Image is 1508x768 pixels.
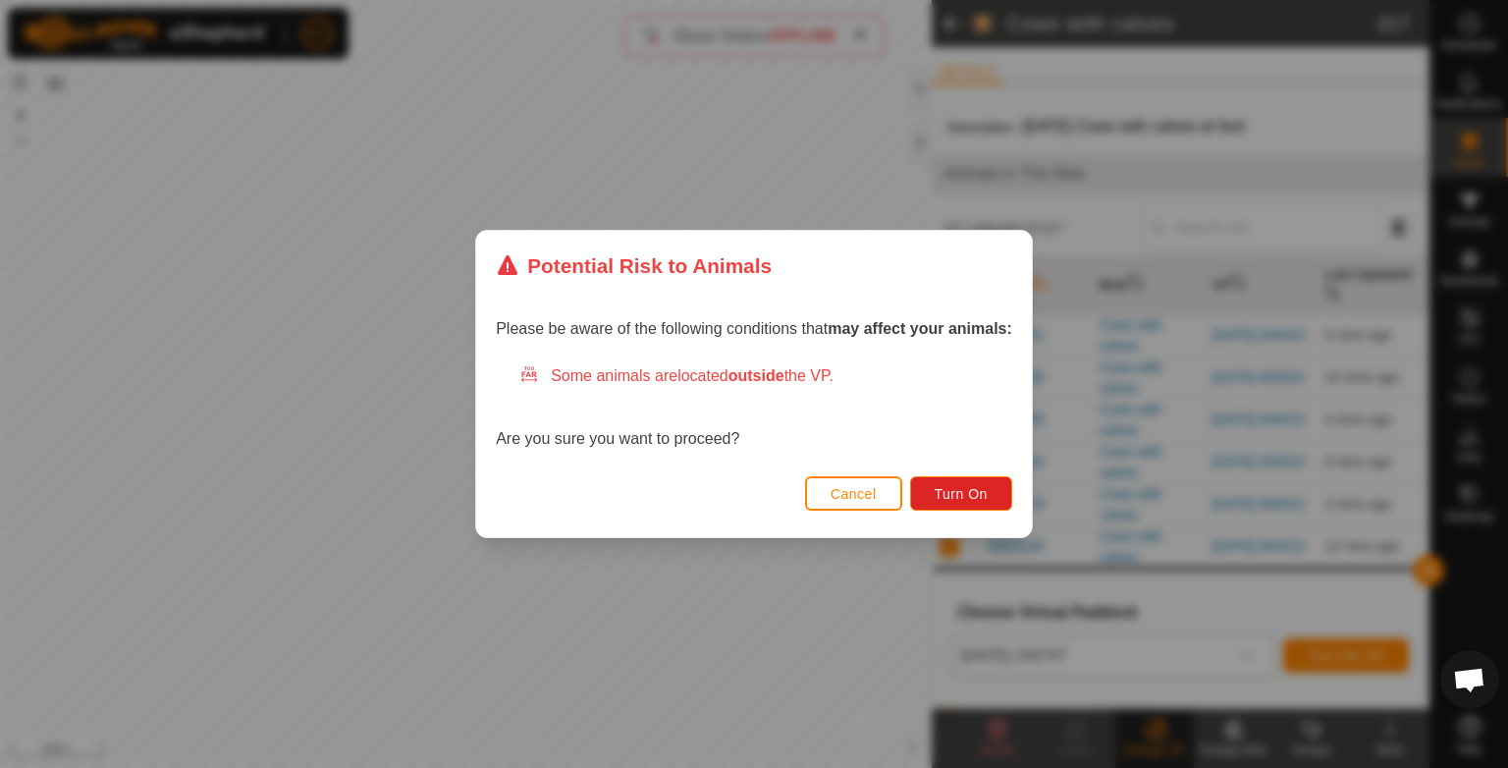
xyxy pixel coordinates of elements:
[805,476,902,511] button: Cancel
[728,367,784,384] strong: outside
[910,476,1012,511] button: Turn On
[496,320,1012,337] span: Please be aware of the following conditions that
[828,320,1012,337] strong: may affect your animals:
[519,364,1012,388] div: Some animals are
[677,367,834,384] span: located the VP.
[1440,650,1499,709] div: Open chat
[496,250,772,281] div: Potential Risk to Animals
[831,486,877,502] span: Cancel
[935,486,988,502] span: Turn On
[496,364,1012,451] div: Are you sure you want to proceed?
